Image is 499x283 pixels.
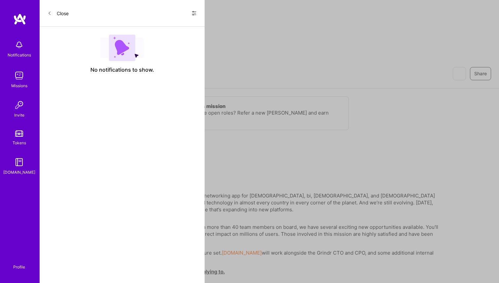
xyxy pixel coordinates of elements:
[13,156,26,169] img: guide book
[90,66,154,73] span: No notifications to show.
[14,112,24,119] div: Invite
[13,98,26,112] img: Invite
[13,38,26,52] img: bell
[100,35,144,61] img: empty
[13,264,25,270] div: Profile
[8,52,31,58] div: Notifications
[13,139,26,146] div: Tokens
[11,82,27,89] div: Missions
[11,257,27,270] a: Profile
[13,13,26,25] img: logo
[15,130,23,137] img: tokens
[3,169,35,176] div: [DOMAIN_NAME]
[13,69,26,82] img: teamwork
[48,8,69,18] button: Close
